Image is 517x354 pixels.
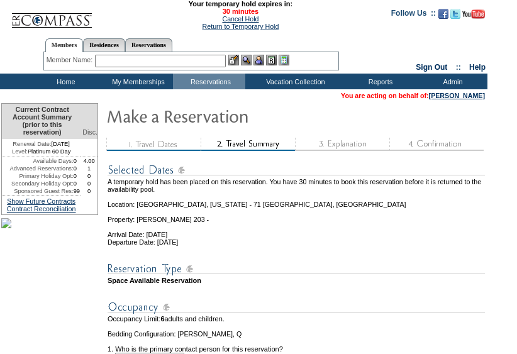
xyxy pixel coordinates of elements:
[81,157,97,165] td: 4.00
[106,138,201,151] img: step1_state3.gif
[438,13,448,20] a: Become our fan on Facebook
[11,3,92,28] img: Compass Home
[228,55,239,65] img: b_edit.gif
[101,74,173,89] td: My Memberships
[241,55,252,65] img: View
[343,74,415,89] td: Reports
[173,74,245,89] td: Reservations
[108,261,485,277] img: subTtlResType.gif
[279,55,289,65] img: b_calculator.gif
[108,238,485,246] td: Departure Date: [DATE]
[125,38,172,52] a: Reservations
[74,172,81,180] td: 0
[108,162,485,178] img: subTtlSelectedDates.gif
[108,277,485,284] td: Space Available Reservation
[28,74,101,89] td: Home
[2,157,74,165] td: Available Days:
[438,9,448,19] img: Become our fan on Facebook
[12,148,28,155] span: Level:
[47,55,95,65] div: Member Name:
[7,197,75,205] a: Show Future Contracts
[469,63,486,72] a: Help
[203,23,279,30] a: Return to Temporary Hold
[341,92,485,99] span: You are acting on behalf of:
[81,180,97,187] td: 0
[108,338,485,353] td: 1. Who is the primary contact person for this reservation?
[99,8,382,15] span: 30 minutes
[450,13,460,20] a: Follow us on Twitter
[391,8,436,23] td: Follow Us ::
[266,55,277,65] img: Reservations
[389,138,484,151] img: step4_state1.gif
[74,187,81,195] td: 99
[1,218,11,228] img: Shot-25-026.jpg
[82,128,97,136] span: Disc.
[13,140,51,148] span: Renewal Date:
[81,172,97,180] td: 0
[245,74,343,89] td: Vacation Collection
[295,138,389,151] img: step3_state1.gif
[462,9,485,19] img: Subscribe to our YouTube Channel
[222,15,258,23] a: Cancel Hold
[429,92,485,99] a: [PERSON_NAME]
[106,103,358,128] img: Make Reservation
[7,205,76,213] a: Contract Reconciliation
[108,299,485,315] img: subTtlOccupancy.gif
[74,180,81,187] td: 0
[415,74,487,89] td: Admin
[108,315,485,323] td: Occupancy Limit: adults and children.
[416,63,447,72] a: Sign Out
[2,172,74,180] td: Primary Holiday Opt:
[2,139,81,148] td: [DATE]
[45,38,84,52] a: Members
[160,315,164,323] span: 6
[108,223,485,238] td: Arrival Date: [DATE]
[456,63,461,72] span: ::
[253,55,264,65] img: Impersonate
[2,104,81,139] td: Current Contract Account Summary (prior to this reservation)
[108,330,485,338] td: Bedding Configuration: [PERSON_NAME], Q
[450,9,460,19] img: Follow us on Twitter
[108,193,485,208] td: Location: [GEOGRAPHIC_DATA], [US_STATE] - 71 [GEOGRAPHIC_DATA], [GEOGRAPHIC_DATA]
[108,208,485,223] td: Property: [PERSON_NAME] 203 -
[83,38,125,52] a: Residences
[2,180,74,187] td: Secondary Holiday Opt:
[2,148,81,157] td: Platinum 60 Day
[74,165,81,172] td: 0
[462,13,485,20] a: Subscribe to our YouTube Channel
[81,165,97,172] td: 1
[2,165,74,172] td: Advanced Reservations:
[81,187,97,195] td: 0
[108,178,485,193] td: A temporary hold has been placed on this reservation. You have 30 minutes to book this reservatio...
[74,157,81,165] td: 0
[2,187,74,195] td: Sponsored Guest Res:
[201,138,295,151] img: step2_state2.gif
